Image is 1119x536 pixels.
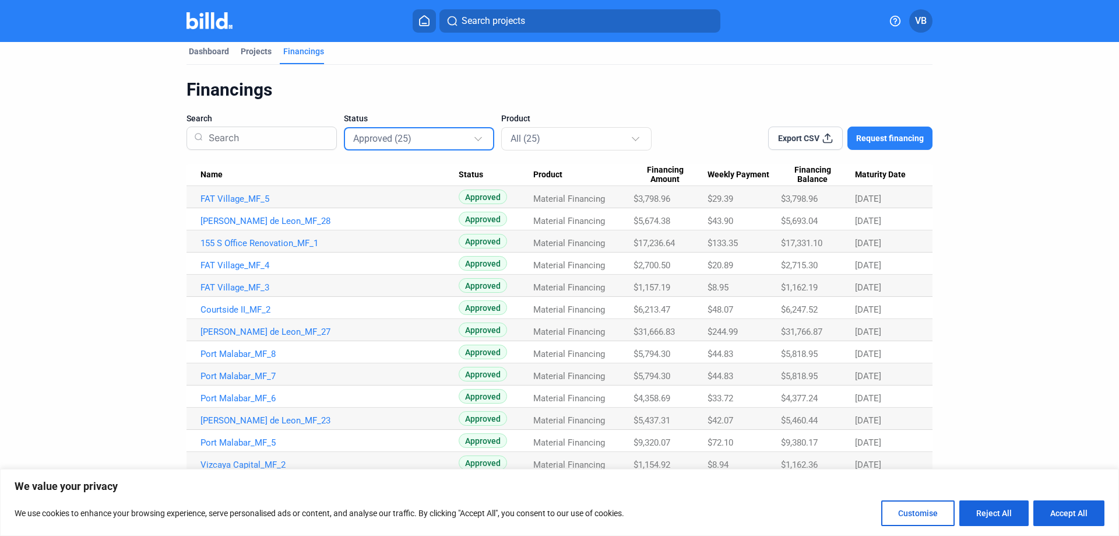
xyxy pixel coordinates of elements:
span: [DATE] [855,371,881,381]
span: Material Financing [533,260,605,271]
span: [DATE] [855,415,881,426]
span: $43.90 [708,216,733,226]
span: Search [186,113,212,124]
span: Approved [459,389,507,404]
span: $1,162.36 [781,460,818,470]
button: Accept All [1033,500,1104,526]
span: $33.72 [708,393,733,404]
span: $8.95 [708,282,729,293]
span: Financing Amount [634,165,698,185]
span: $29.39 [708,194,733,204]
span: $1,154.92 [634,460,670,470]
a: Port Malabar_MF_6 [200,393,459,404]
span: [DATE] [855,437,881,448]
span: Approved [459,323,507,337]
span: $48.07 [708,304,733,315]
span: Name [200,170,223,180]
div: Financing Amount [634,165,708,185]
mat-select-trigger: All (25) [511,133,540,144]
span: Material Financing [533,349,605,359]
p: We value your privacy [15,479,1104,493]
span: $5,693.04 [781,216,818,226]
span: Approved [459,300,507,315]
span: $5,818.95 [781,371,818,381]
span: $2,700.50 [634,260,670,271]
div: Name [200,170,459,180]
a: FAT Village_MF_3 [200,282,459,293]
a: [PERSON_NAME] de Leon_MF_23 [200,415,459,426]
a: Port Malabar_MF_5 [200,437,459,448]
span: $5,674.38 [634,216,670,226]
span: [DATE] [855,327,881,337]
a: FAT Village_MF_4 [200,260,459,271]
a: 155 S Office Renovation_MF_1 [200,238,459,248]
span: Material Financing [533,371,605,381]
span: $9,380.17 [781,437,818,448]
span: Material Financing [533,327,605,337]
a: Vizcaya Capital_MF_2 [200,460,459,470]
span: Material Financing [533,304,605,315]
span: [DATE] [855,216,881,226]
span: Approved [459,256,507,271]
span: Status [459,170,483,180]
span: $17,236.64 [634,238,675,248]
span: $1,162.19 [781,282,818,293]
div: Financing Balance [781,165,856,185]
span: Approved [459,345,507,359]
span: Material Financing [533,238,605,248]
span: Maturity Date [855,170,906,180]
a: [PERSON_NAME] de Leon_MF_28 [200,216,459,226]
span: Financing Balance [781,165,845,185]
span: Approved [459,433,507,448]
span: Material Financing [533,282,605,293]
span: $20.89 [708,260,733,271]
div: Product [533,170,634,180]
span: [DATE] [855,282,881,293]
span: $5,460.44 [781,415,818,426]
span: $6,247.52 [781,304,818,315]
div: Projects [241,45,272,57]
span: Material Financing [533,216,605,226]
span: $5,437.31 [634,415,670,426]
button: Reject All [959,500,1029,526]
span: $5,794.30 [634,349,670,359]
span: $31,666.83 [634,327,675,337]
span: [DATE] [855,349,881,359]
span: $8.94 [708,460,729,470]
span: Status [344,113,368,124]
div: Financings [283,45,324,57]
span: Approved [459,367,507,381]
span: $4,358.69 [634,393,670,404]
span: $244.99 [708,327,738,337]
span: [DATE] [855,260,881,271]
span: Material Financing [533,393,605,404]
img: Billd Company Logo [186,12,233,29]
a: Port Malabar_MF_7 [200,371,459,381]
span: Approved [459,411,507,426]
span: [DATE] [855,304,881,315]
input: Search [204,123,329,153]
span: $4,377.24 [781,393,818,404]
span: $42.07 [708,415,733,426]
button: VB [909,9,932,33]
span: $5,818.95 [781,349,818,359]
button: Search projects [439,9,720,33]
a: Port Malabar_MF_8 [200,349,459,359]
p: We use cookies to enhance your browsing experience, serve personalised ads or content, and analys... [15,506,624,520]
span: $72.10 [708,437,733,448]
div: Dashboard [189,45,229,57]
span: Approved [459,190,507,204]
button: Customise [881,500,955,526]
span: $31,766.87 [781,327,822,337]
span: $44.83 [708,349,733,359]
button: Request financing [847,127,932,150]
span: Material Financing [533,415,605,426]
span: $17,331.10 [781,238,822,248]
span: Search projects [462,14,525,28]
span: [DATE] [855,238,881,248]
span: Export CSV [778,132,819,144]
span: $3,798.96 [634,194,670,204]
span: $2,715.30 [781,260,818,271]
span: $9,320.07 [634,437,670,448]
span: Material Financing [533,460,605,470]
